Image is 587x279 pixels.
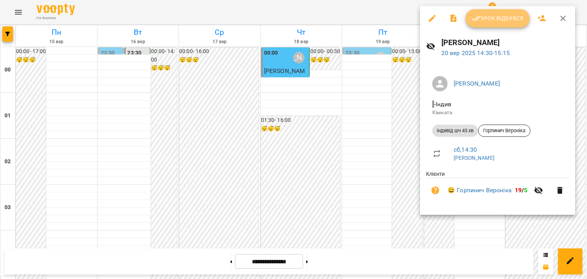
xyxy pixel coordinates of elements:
h6: [PERSON_NAME] [441,37,569,49]
a: [PERSON_NAME] [454,80,500,87]
b: / [515,187,528,194]
span: Горпинич Вероніка [478,127,530,134]
ul: Клієнти [426,170,569,206]
span: 5 [524,187,527,194]
p: Кімната [432,109,563,117]
span: Урок відбувся [472,14,524,23]
a: сб , 14:30 [454,146,477,153]
a: [PERSON_NAME] [454,155,495,161]
a: 20 вер 2025 14:30-15:15 [441,49,510,57]
button: Урок відбувся [465,9,530,28]
span: 19 [515,187,522,194]
button: Візит ще не сплачено. Додати оплату? [426,181,444,200]
div: Горпинич Вероніка [478,125,530,137]
span: - Індив [432,101,453,108]
span: індивід шч 45 хв [432,127,478,134]
a: 😀 Горпинич Вероніка [448,186,512,195]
